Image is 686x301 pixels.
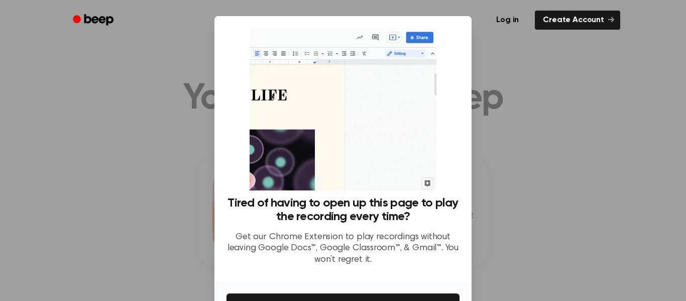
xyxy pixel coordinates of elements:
[486,9,529,32] a: Log in
[250,28,436,190] img: Beep extension in action
[66,11,123,30] a: Beep
[535,11,620,30] a: Create Account
[226,196,460,224] h3: Tired of having to open up this page to play the recording every time?
[226,232,460,266] p: Get our Chrome Extension to play recordings without leaving Google Docs™, Google Classroom™, & Gm...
